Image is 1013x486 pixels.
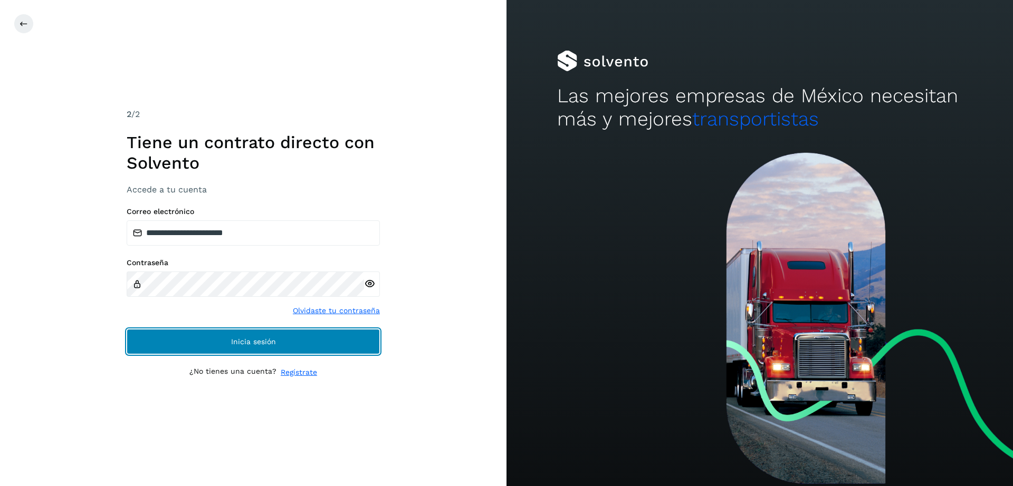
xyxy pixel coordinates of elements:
div: /2 [127,108,380,121]
span: Inicia sesión [231,338,276,345]
span: transportistas [692,108,819,130]
h2: Las mejores empresas de México necesitan más y mejores [557,84,962,131]
h3: Accede a tu cuenta [127,184,380,195]
h1: Tiene un contrato directo con Solvento [127,132,380,173]
a: Olvidaste tu contraseña [293,305,380,316]
label: Contraseña [127,258,380,267]
span: 2 [127,109,131,119]
button: Inicia sesión [127,329,380,354]
p: ¿No tienes una cuenta? [189,367,276,378]
a: Regístrate [281,367,317,378]
label: Correo electrónico [127,207,380,216]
